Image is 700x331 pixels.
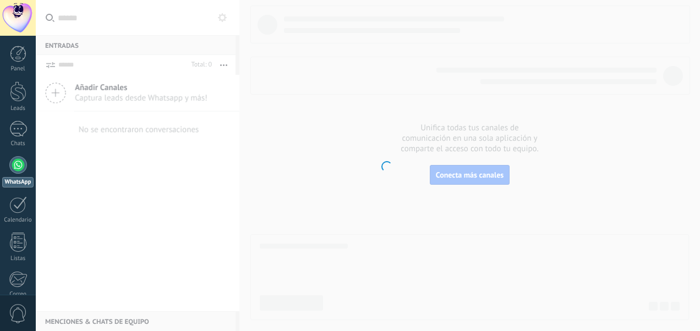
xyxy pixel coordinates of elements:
[2,255,34,262] div: Listas
[2,65,34,73] div: Panel
[2,140,34,147] div: Chats
[2,177,34,187] div: WhatsApp
[2,105,34,112] div: Leads
[2,291,34,298] div: Correo
[2,217,34,224] div: Calendario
